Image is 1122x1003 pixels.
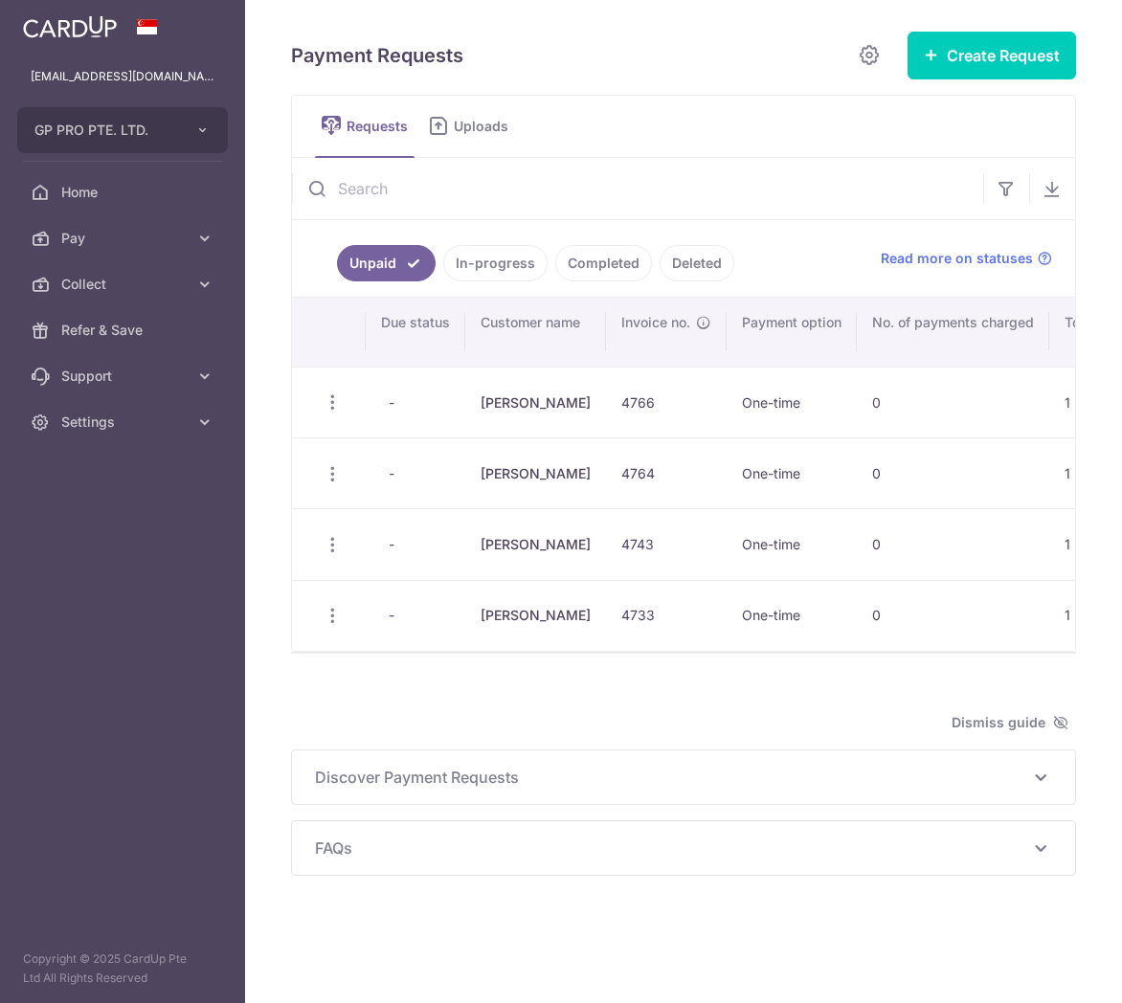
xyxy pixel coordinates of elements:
td: One-time [727,508,857,579]
td: One-time [727,580,857,651]
span: - [381,390,402,416]
th: Due status [366,298,465,367]
h5: Payment Requests [291,40,463,71]
td: 0 [857,580,1049,651]
span: Collect [61,275,188,294]
span: - [381,531,402,558]
p: [EMAIL_ADDRESS][DOMAIN_NAME] [31,67,214,86]
span: - [381,602,402,629]
td: 4764 [606,437,727,508]
a: Uploads [422,96,522,157]
td: One-time [727,367,857,437]
a: Read more on statuses [881,249,1052,268]
button: Create Request [908,32,1076,79]
span: Discover Payment Requests [315,766,1029,789]
a: Unpaid [337,245,436,281]
iframe: Opens a widget where you can find more information [999,946,1103,993]
a: Deleted [660,245,734,281]
img: CardUp [23,15,117,38]
td: 4766 [606,367,727,437]
input: Search [292,158,983,219]
span: Dismiss guide [952,711,1068,734]
a: In-progress [443,245,548,281]
td: [PERSON_NAME] [465,580,606,651]
td: 4733 [606,580,727,651]
td: [PERSON_NAME] [465,508,606,579]
span: GP PRO PTE. LTD. [34,121,176,140]
span: Refer & Save [61,321,188,340]
span: Read more on statuses [881,249,1033,268]
span: FAQs [315,836,1029,859]
span: Pay [61,229,188,248]
th: Invoice no. [606,298,727,367]
td: 0 [857,508,1049,579]
span: Settings [61,412,188,432]
button: GP PRO PTE. LTD. [17,107,228,153]
p: Discover Payment Requests [315,766,1052,789]
a: Requests [315,96,415,157]
span: No. of payments charged [872,313,1034,332]
td: One-time [727,437,857,508]
th: Payment option [727,298,857,367]
span: Invoice no. [621,313,690,332]
span: Payment option [742,313,841,332]
th: No. of payments charged [857,298,1049,367]
td: 0 [857,367,1049,437]
a: Completed [555,245,652,281]
td: 4743 [606,508,727,579]
th: Customer name [465,298,606,367]
td: [PERSON_NAME] [465,367,606,437]
span: Home [61,183,188,202]
span: Uploads [454,117,522,136]
span: Requests [347,117,415,136]
td: 0 [857,437,1049,508]
p: FAQs [315,836,1052,859]
span: Support [61,367,188,386]
td: [PERSON_NAME] [465,437,606,508]
span: - [381,460,402,487]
